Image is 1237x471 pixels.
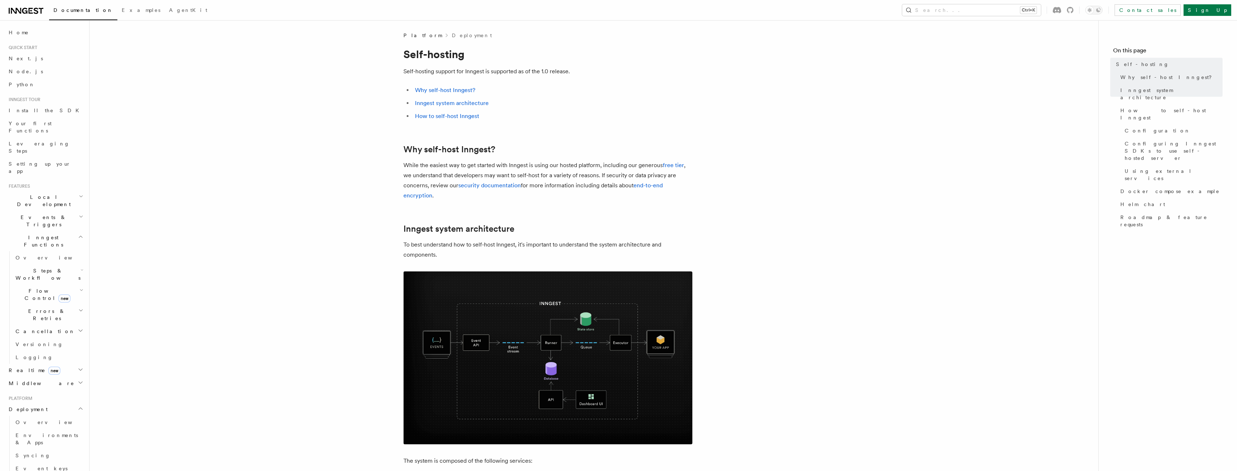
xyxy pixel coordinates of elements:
[6,231,85,251] button: Inngest Functions
[6,191,85,211] button: Local Development
[6,193,79,208] span: Local Development
[13,416,85,429] a: Overview
[6,364,85,377] button: Realtimenew
[9,121,52,134] span: Your first Functions
[6,367,60,374] span: Realtime
[1113,46,1223,58] h4: On this page
[403,48,692,61] h1: Self-hosting
[9,141,70,154] span: Leveraging Steps
[403,144,495,154] a: Why self-host Inngest?
[13,328,75,335] span: Cancellation
[1125,140,1223,162] span: Configuring Inngest SDKs to use self-hosted server
[403,32,442,39] span: Platform
[1122,165,1223,185] a: Using external services
[9,108,83,113] span: Install the SDK
[59,295,70,302] span: new
[1117,198,1223,211] a: Helm chart
[6,380,74,387] span: Middleware
[458,182,521,189] a: security documentation
[49,2,117,20] a: Documentation
[1020,6,1037,14] kbd: Ctrl+K
[902,4,1041,16] button: Search...Ctrl+K
[403,271,692,444] img: Inngest system architecture diagram
[13,351,85,364] a: Logging
[415,113,479,119] a: How to self-host Inngest
[6,104,85,117] a: Install the SDK
[13,305,85,325] button: Errors & Retries
[1184,4,1231,16] a: Sign Up
[13,251,85,264] a: Overview
[403,224,514,234] a: Inngest system architecture
[6,377,85,390] button: Middleware
[6,78,85,91] a: Python
[9,161,71,174] span: Setting up your app
[9,82,35,87] span: Python
[1117,84,1223,104] a: Inngest system architecture
[13,338,85,351] a: Versioning
[13,325,85,338] button: Cancellation
[1125,167,1223,182] span: Using external services
[16,453,51,458] span: Syncing
[6,65,85,78] a: Node.js
[16,432,78,445] span: Environments & Apps
[403,456,692,466] p: The system is composed of the following services:
[403,240,692,260] p: To best understand how to self-host Inngest, it's important to understand the system architecture...
[1117,71,1223,84] a: Why self-host Inngest?
[13,264,85,284] button: Steps & Workflows
[165,2,212,19] a: AgentKit
[6,52,85,65] a: Next.js
[13,267,81,282] span: Steps & Workflows
[1115,4,1181,16] a: Contact sales
[9,69,43,74] span: Node.js
[1117,185,1223,198] a: Docker compose example
[663,162,684,169] a: free tier
[9,56,43,61] span: Next.js
[6,403,85,416] button: Deployment
[117,2,165,19] a: Examples
[1122,124,1223,137] a: Configuration
[415,100,489,106] a: Inngest system architecture
[6,45,37,51] span: Quick start
[1122,137,1223,165] a: Configuring Inngest SDKs to use self-hosted server
[6,214,79,228] span: Events & Triggers
[1120,214,1223,228] span: Roadmap & feature requests
[1113,58,1223,71] a: Self-hosting
[13,284,85,305] button: Flow Controlnew
[1120,188,1220,195] span: Docker compose example
[1125,127,1190,134] span: Configuration
[1117,211,1223,231] a: Roadmap & feature requests
[13,429,85,449] a: Environments & Apps
[1120,87,1223,101] span: Inngest system architecture
[6,117,85,137] a: Your first Functions
[53,7,113,13] span: Documentation
[13,449,85,462] a: Syncing
[9,29,29,36] span: Home
[6,234,78,248] span: Inngest Functions
[1120,201,1165,208] span: Helm chart
[1085,6,1103,14] button: Toggle dark mode
[403,160,692,201] p: While the easiest way to get started with Inngest is using our hosted platform, including our gen...
[6,26,85,39] a: Home
[1117,104,1223,124] a: How to self-host Inngest
[13,308,78,322] span: Errors & Retries
[169,7,207,13] span: AgentKit
[6,97,40,103] span: Inngest tour
[16,354,53,360] span: Logging
[1116,61,1169,68] span: Self-hosting
[6,396,33,401] span: Platform
[6,137,85,157] a: Leveraging Steps
[6,157,85,178] a: Setting up your app
[1120,74,1217,81] span: Why self-host Inngest?
[48,367,60,375] span: new
[6,211,85,231] button: Events & Triggers
[122,7,160,13] span: Examples
[16,419,90,425] span: Overview
[13,287,79,302] span: Flow Control
[1120,107,1223,121] span: How to self-host Inngest
[6,406,48,413] span: Deployment
[403,66,692,77] p: Self-hosting support for Inngest is supported as of the 1.0 release.
[6,251,85,364] div: Inngest Functions
[415,87,475,93] a: Why self-host Inngest?
[6,183,30,189] span: Features
[16,255,90,261] span: Overview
